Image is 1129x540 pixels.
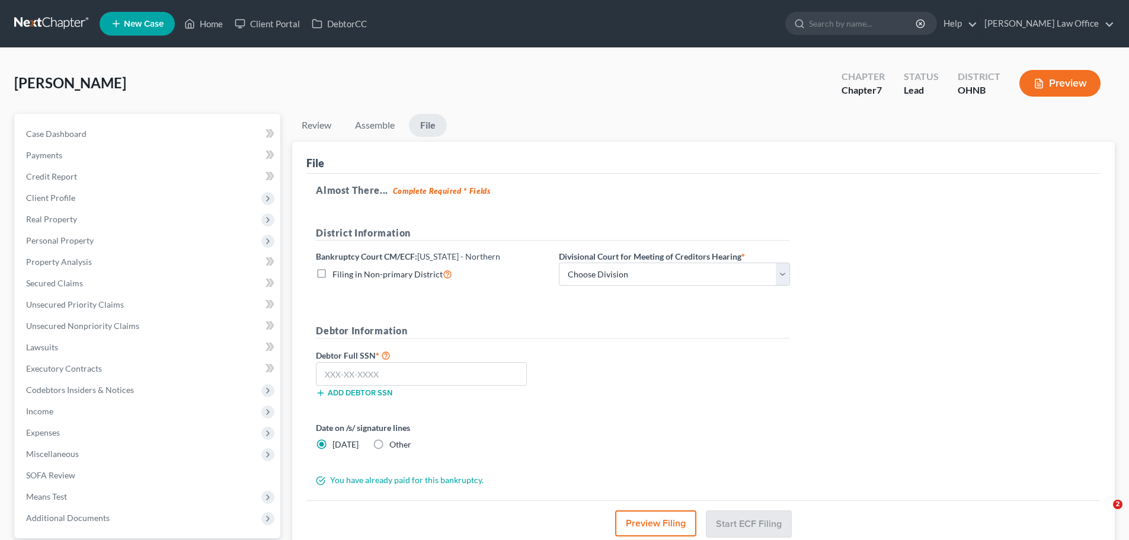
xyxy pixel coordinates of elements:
[978,13,1114,34] a: [PERSON_NAME] Law Office
[292,114,341,137] a: Review
[26,385,134,395] span: Codebtors Insiders & Notices
[26,129,87,139] span: Case Dashboard
[26,449,79,459] span: Miscellaneous
[904,70,939,84] div: Status
[332,269,443,279] span: Filing in Non-primary District
[316,226,790,241] h5: District Information
[389,439,411,449] span: Other
[17,273,280,294] a: Secured Claims
[178,13,229,34] a: Home
[26,299,124,309] span: Unsecured Priority Claims
[17,294,280,315] a: Unsecured Priority Claims
[26,342,58,352] span: Lawsuits
[17,145,280,166] a: Payments
[409,114,447,137] a: File
[842,70,885,84] div: Chapter
[124,20,164,28] span: New Case
[229,13,306,34] a: Client Portal
[615,510,696,536] button: Preview Filing
[26,150,62,160] span: Payments
[316,421,547,434] label: Date on /s/ signature lines
[1019,70,1101,97] button: Preview
[17,166,280,187] a: Credit Report
[316,362,527,386] input: XXX-XX-XXXX
[26,321,139,331] span: Unsecured Nonpriority Claims
[26,363,102,373] span: Executory Contracts
[1089,500,1117,528] iframe: Intercom live chat
[316,250,500,263] label: Bankruptcy Court CM/ECF:
[316,388,392,398] button: Add debtor SSN
[1113,500,1122,509] span: 2
[26,470,75,480] span: SOFA Review
[809,12,917,34] input: Search by name...
[26,257,92,267] span: Property Analysis
[17,465,280,486] a: SOFA Review
[877,84,882,95] span: 7
[26,193,75,203] span: Client Profile
[306,13,373,34] a: DebtorCC
[26,513,110,523] span: Additional Documents
[26,278,83,288] span: Secured Claims
[17,123,280,145] a: Case Dashboard
[393,186,491,196] strong: Complete Required * Fields
[938,13,977,34] a: Help
[26,171,77,181] span: Credit Report
[17,337,280,358] a: Lawsuits
[306,156,324,170] div: File
[26,235,94,245] span: Personal Property
[559,250,745,263] label: Divisional Court for Meeting of Creditors Hearing
[17,251,280,273] a: Property Analysis
[417,251,500,261] span: [US_STATE] - Northern
[310,348,553,362] label: Debtor Full SSN
[26,491,67,501] span: Means Test
[17,315,280,337] a: Unsecured Nonpriority Claims
[14,74,126,91] span: [PERSON_NAME]
[316,183,1091,197] h5: Almost There...
[17,358,280,379] a: Executory Contracts
[958,84,1000,97] div: OHNB
[26,214,77,224] span: Real Property
[310,474,796,486] div: You have already paid for this bankruptcy.
[706,510,792,538] button: Start ECF Filing
[316,324,790,338] h5: Debtor Information
[958,70,1000,84] div: District
[26,427,60,437] span: Expenses
[332,439,359,449] span: [DATE]
[842,84,885,97] div: Chapter
[346,114,404,137] a: Assemble
[26,406,53,416] span: Income
[904,84,939,97] div: Lead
